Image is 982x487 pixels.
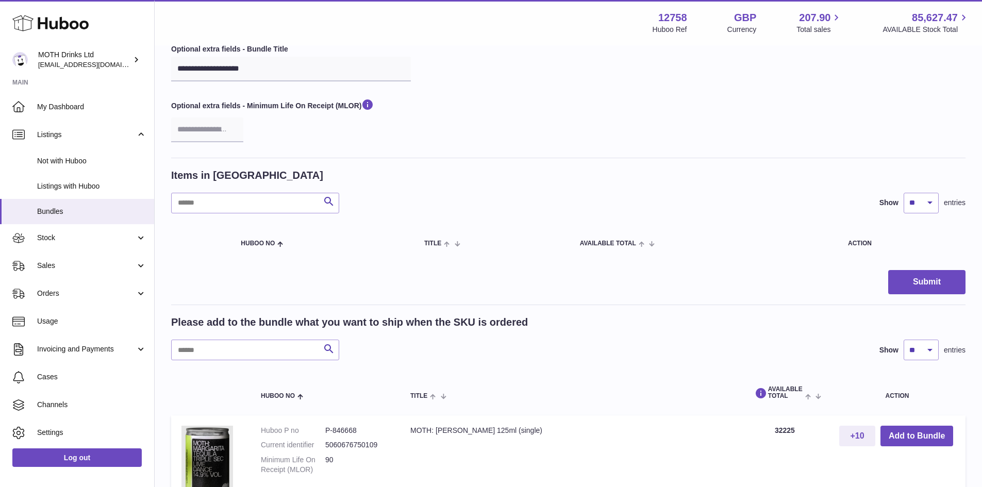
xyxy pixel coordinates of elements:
[410,393,427,399] span: Title
[880,426,953,447] button: Add to Bundle
[424,240,441,247] span: Title
[37,233,136,243] span: Stock
[727,25,757,35] div: Currency
[261,440,325,450] dt: Current identifier
[658,11,687,25] strong: 12758
[38,60,152,69] span: [EMAIL_ADDRESS][DOMAIN_NAME]
[37,428,146,438] span: Settings
[883,25,970,35] span: AVAILABLE Stock Total
[883,11,970,35] a: 85,627.47 AVAILABLE Stock Total
[829,376,966,410] th: Action
[37,130,136,140] span: Listings
[325,426,390,435] dd: P-846668
[241,240,275,247] span: Huboo no
[37,261,136,271] span: Sales
[171,98,411,114] label: Optional extra fields - Minimum Life On Receipt (MLOR)
[944,345,966,355] span: entries
[261,393,295,399] span: Huboo no
[12,52,28,68] img: orders@mothdrinks.com
[879,198,898,208] label: Show
[37,400,146,410] span: Channels
[734,11,756,25] strong: GBP
[848,240,955,247] div: Action
[37,289,136,298] span: Orders
[37,207,146,216] span: Bundles
[37,344,136,354] span: Invoicing and Payments
[879,345,898,355] label: Show
[888,270,966,294] button: Submit
[171,169,323,182] h2: Items in [GEOGRAPHIC_DATA]
[171,44,411,54] label: Optional extra fields - Bundle Title
[839,426,875,447] button: +10
[653,25,687,35] div: Huboo Ref
[12,448,142,467] a: Log out
[261,426,325,435] dt: Huboo P no
[580,240,636,247] span: AVAILABLE Total
[261,455,325,475] dt: Minimum Life On Receipt (MLOR)
[796,25,842,35] span: Total sales
[751,386,803,399] span: AVAILABLE Total
[171,315,528,329] h2: Please add to the bundle what you want to ship when the SKU is ordered
[38,50,131,70] div: MOTH Drinks Ltd
[799,11,830,25] span: 207.90
[37,316,146,326] span: Usage
[37,372,146,382] span: Cases
[796,11,842,35] a: 207.90 Total sales
[37,102,146,112] span: My Dashboard
[325,455,390,475] dd: 90
[912,11,958,25] span: 85,627.47
[944,198,966,208] span: entries
[325,440,390,450] dd: 5060676750109
[37,181,146,191] span: Listings with Huboo
[37,156,146,166] span: Not with Huboo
